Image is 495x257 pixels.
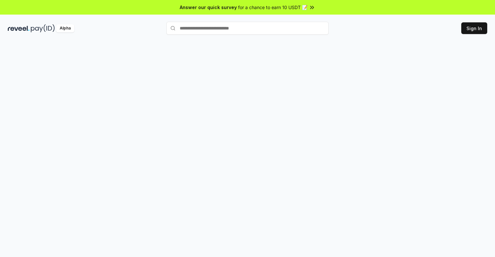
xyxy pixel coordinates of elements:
[8,24,30,32] img: reveel_dark
[238,4,308,11] span: for a chance to earn 10 USDT 📝
[180,4,237,11] span: Answer our quick survey
[461,22,487,34] button: Sign In
[56,24,74,32] div: Alpha
[31,24,55,32] img: pay_id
